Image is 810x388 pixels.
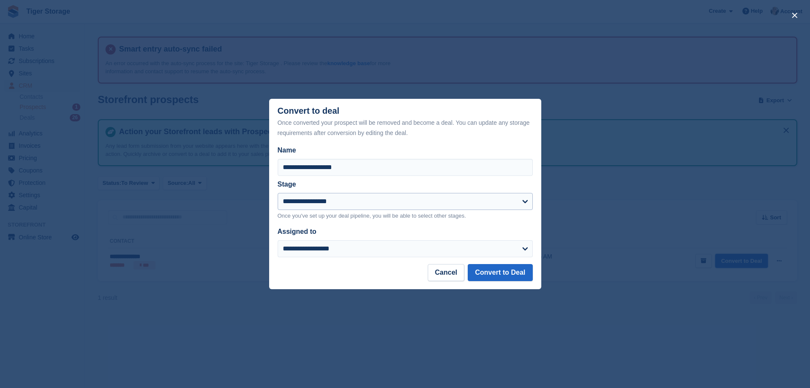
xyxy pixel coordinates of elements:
label: Stage [278,181,296,188]
label: Assigned to [278,228,317,235]
div: Once converted your prospect will be removed and become a deal. You can update any storage requir... [278,118,533,138]
div: Convert to deal [278,106,533,138]
p: Once you've set up your deal pipeline, you will be able to select other stages. [278,212,533,220]
button: Convert to Deal [468,264,532,281]
button: close [788,9,801,22]
label: Name [278,145,533,155]
button: Cancel [428,264,464,281]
